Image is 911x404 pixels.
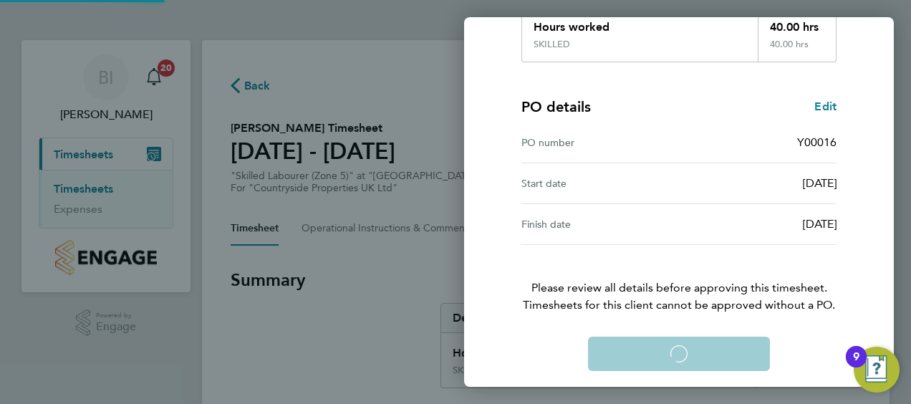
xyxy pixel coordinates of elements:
[679,175,837,192] div: [DATE]
[758,39,837,62] div: 40.00 hrs
[522,7,758,39] div: Hours worked
[854,347,900,393] button: Open Resource Center, 9 new notifications
[521,175,679,192] div: Start date
[521,216,679,233] div: Finish date
[534,39,570,50] div: SKILLED
[679,216,837,233] div: [DATE]
[797,135,837,149] span: Y00016
[521,134,679,151] div: PO number
[814,100,837,113] span: Edit
[814,98,837,115] a: Edit
[521,97,591,117] h4: PO details
[853,357,859,375] div: 9
[504,297,854,314] span: Timesheets for this client cannot be approved without a PO.
[758,7,837,39] div: 40.00 hrs
[504,245,854,314] p: Please review all details before approving this timesheet.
